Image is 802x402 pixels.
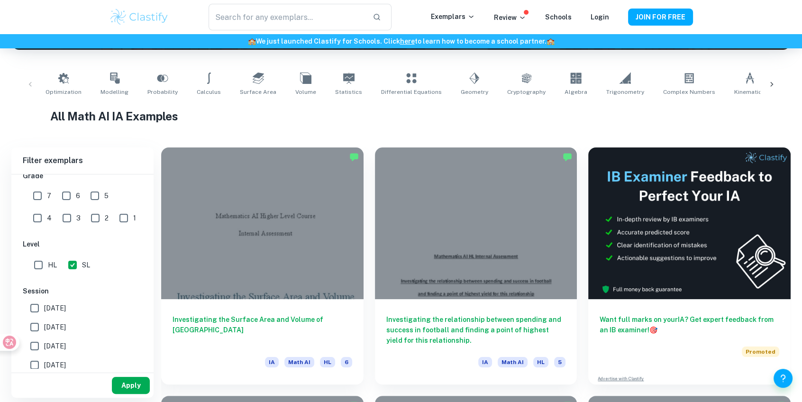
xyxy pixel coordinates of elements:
[44,303,66,313] span: [DATE]
[44,322,66,332] span: [DATE]
[112,377,150,394] button: Apply
[600,314,779,335] h6: Want full marks on your IA ? Get expert feedback from an IB examiner!
[284,357,314,367] span: Math AI
[431,11,475,22] p: Exemplars
[109,8,169,27] img: Clastify logo
[498,357,528,367] span: Math AI
[209,4,365,30] input: Search for any exemplars...
[173,314,352,346] h6: Investigating the Surface Area and Volume of [GEOGRAPHIC_DATA]
[48,260,57,270] span: HL
[598,375,644,382] a: Advertise with Clastify
[349,152,359,162] img: Marked
[742,347,779,357] span: Promoted
[547,37,555,45] span: 🏫
[565,88,587,96] span: Algebra
[248,37,256,45] span: 🏫
[533,357,548,367] span: HL
[375,147,577,384] a: Investigating the relationship between spending and success in football and finding a point of hi...
[50,108,752,125] h1: All Math AI IA Examples
[197,88,221,96] span: Calculus
[23,239,142,249] h6: Level
[44,360,66,370] span: [DATE]
[104,191,109,201] span: 5
[381,88,442,96] span: Differential Equations
[461,88,488,96] span: Geometry
[76,213,81,223] span: 3
[335,88,362,96] span: Statistics
[23,286,142,296] h6: Session
[147,88,178,96] span: Probability
[663,88,715,96] span: Complex Numbers
[100,88,128,96] span: Modelling
[82,260,90,270] span: SL
[591,13,609,21] a: Login
[545,13,572,21] a: Schools
[774,369,793,388] button: Help and Feedback
[554,357,565,367] span: 5
[563,152,572,162] img: Marked
[265,357,279,367] span: IA
[588,147,791,384] a: Want full marks on yourIA? Get expert feedback from an IB examiner!PromotedAdvertise with Clastify
[606,88,644,96] span: Trigonometry
[494,12,526,23] p: Review
[386,314,566,346] h6: Investigating the relationship between spending and success in football and finding a point of hi...
[588,147,791,299] img: Thumbnail
[400,37,415,45] a: here
[133,213,136,223] span: 1
[507,88,546,96] span: Cryptography
[478,357,492,367] span: IA
[628,9,693,26] button: JOIN FOR FREE
[295,88,316,96] span: Volume
[320,357,335,367] span: HL
[240,88,276,96] span: Surface Area
[341,357,352,367] span: 6
[47,191,51,201] span: 7
[23,171,142,181] h6: Grade
[105,213,109,223] span: 2
[44,341,66,351] span: [DATE]
[734,88,765,96] span: Kinematics
[47,213,52,223] span: 4
[46,88,82,96] span: Optimization
[2,36,800,46] h6: We just launched Clastify for Schools. Click to learn how to become a school partner.
[161,147,364,384] a: Investigating the Surface Area and Volume of [GEOGRAPHIC_DATA]IAMath AIHL6
[76,191,80,201] span: 6
[11,147,154,174] h6: Filter exemplars
[649,326,657,334] span: 🎯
